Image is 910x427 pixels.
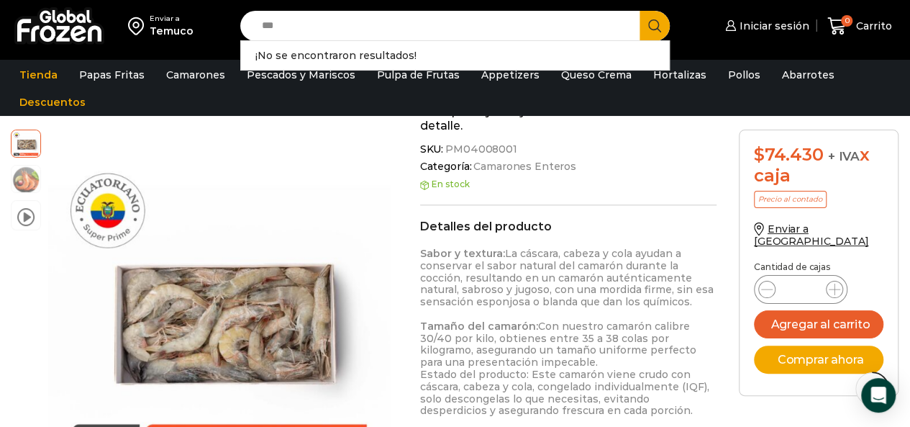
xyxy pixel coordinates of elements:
strong: Tamaño del camarón: [420,320,538,333]
button: Search button [640,11,670,41]
span: $ [754,144,765,165]
a: Appetizers [474,61,547,89]
a: Abarrotes [775,61,842,89]
bdi: 74.430 [754,144,823,165]
a: Enviar a [GEOGRAPHIC_DATA] [754,223,869,248]
input: Product quantity [787,279,814,300]
a: Hortalizas [646,61,714,89]
p: Precio al contado [754,191,827,208]
a: Pulpa de Frutas [370,61,467,89]
img: address-field-icon.svg [128,14,150,38]
button: Agregar al carrito [754,310,883,338]
a: Camarones Enteros [471,161,576,173]
a: Descuentos [12,89,93,116]
span: camaron-hoso [12,166,40,194]
div: Temuco [150,24,194,38]
span: camarones-enteros [12,128,40,157]
a: 0 Carrito [824,9,896,43]
button: Comprar ahora [754,346,883,374]
span: PM04008001 [443,143,517,156]
a: Queso Crema [554,61,639,89]
div: ¡No se encontraron resultados! [241,48,670,63]
h2: Detalles del producto [420,220,717,233]
span: 0 [841,15,852,27]
p: En stock [420,179,717,189]
div: Enviar a [150,14,194,24]
a: Camarones [159,61,232,89]
a: Pescados y Mariscos [240,61,363,89]
a: Papas Fritas [72,61,152,89]
span: Carrito [852,19,892,33]
span: SKU: [420,143,717,156]
strong: Sabor y textura: [420,247,505,260]
p: Cantidad de cajas [754,262,883,272]
span: Categoría: [420,161,717,173]
div: Open Intercom Messenger [861,378,896,413]
div: x caja [754,145,883,186]
a: Tienda [12,61,65,89]
span: Iniciar sesión [736,19,809,33]
span: + IVA [828,149,860,163]
a: Pollos [721,61,768,89]
a: Iniciar sesión [722,12,809,40]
